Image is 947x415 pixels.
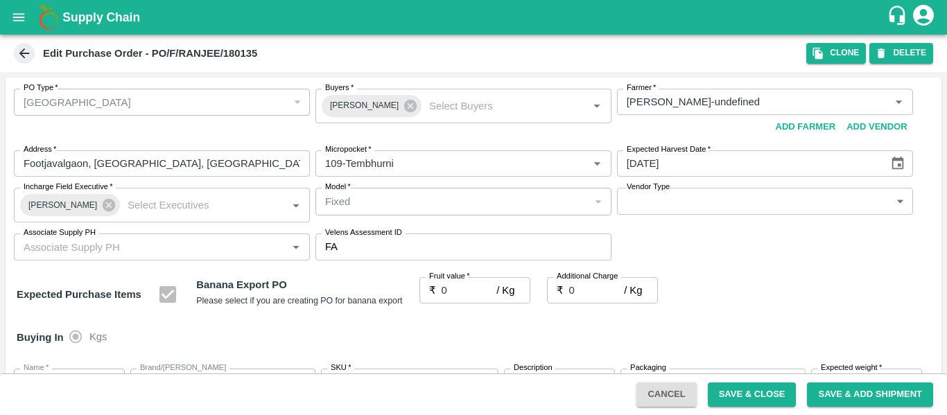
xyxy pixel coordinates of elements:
[569,277,625,303] input: 0.0
[627,182,670,193] label: Vendor Type
[885,150,911,177] button: Choose date, selected date is Oct 9, 2025
[617,150,880,177] input: Select Date
[325,239,338,254] p: FA
[43,48,257,59] b: Edit Purchase Order - PO/F/RANJEE/180135
[69,323,119,351] div: buying_in
[770,115,842,139] button: Add Farmer
[62,10,140,24] b: Supply Chain
[196,296,402,306] small: Please select if you are creating PO for banana export
[557,271,618,282] label: Additional Charge
[24,182,112,193] label: Incharge Field Executive
[287,196,305,214] button: Open
[331,362,351,373] label: SKU
[442,277,497,303] input: 0.0
[557,283,564,298] p: ₹
[621,93,868,111] input: Select Farmer
[496,283,514,298] p: / Kg
[35,3,62,31] img: logo
[429,283,436,298] p: ₹
[325,194,350,209] p: Fixed
[325,182,351,193] label: Model
[424,97,566,115] input: Select Buyers
[322,95,422,117] div: [PERSON_NAME]
[841,115,912,139] button: Add Vendor
[140,362,226,373] label: Brand/[PERSON_NAME]
[514,362,553,373] label: Description
[320,154,566,173] input: Micropocket
[588,154,606,173] button: Open
[636,382,696,407] button: Cancel
[20,194,120,216] div: [PERSON_NAME]
[887,5,911,30] div: customer-support
[287,238,305,256] button: Open
[322,98,407,113] span: [PERSON_NAME]
[18,238,283,256] input: Associate Supply PH
[89,329,107,344] span: Kgs
[911,3,936,32] div: account of current user
[62,8,887,27] a: Supply Chain
[17,289,141,300] strong: Expected Purchase Items
[24,362,49,373] label: Name
[588,97,606,115] button: Open
[807,382,933,407] button: Save & Add Shipment
[14,150,310,177] input: Address
[869,43,933,63] button: DELETE
[889,93,907,111] button: Open
[821,362,882,373] label: Expected weight
[627,82,656,94] label: Farmer
[24,95,131,110] p: [GEOGRAPHIC_DATA]
[806,43,866,63] button: Clone
[3,1,35,33] button: open drawer
[429,271,470,282] label: Fruit value
[325,144,372,155] label: Micropocket
[811,369,894,395] input: 0.0
[24,144,56,155] label: Address
[196,279,286,290] b: Banana Export PO
[24,227,96,238] label: Associate Supply PH
[708,382,797,407] button: Save & Close
[630,362,666,373] label: Packaging
[11,323,69,352] h6: Buying In
[325,82,354,94] label: Buyers
[325,227,402,238] label: Velens Assessment ID
[627,144,711,155] label: Expected Harvest Date
[624,283,642,298] p: / Kg
[122,196,265,214] input: Select Executives
[20,198,105,213] span: [PERSON_NAME]
[24,82,58,94] label: PO Type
